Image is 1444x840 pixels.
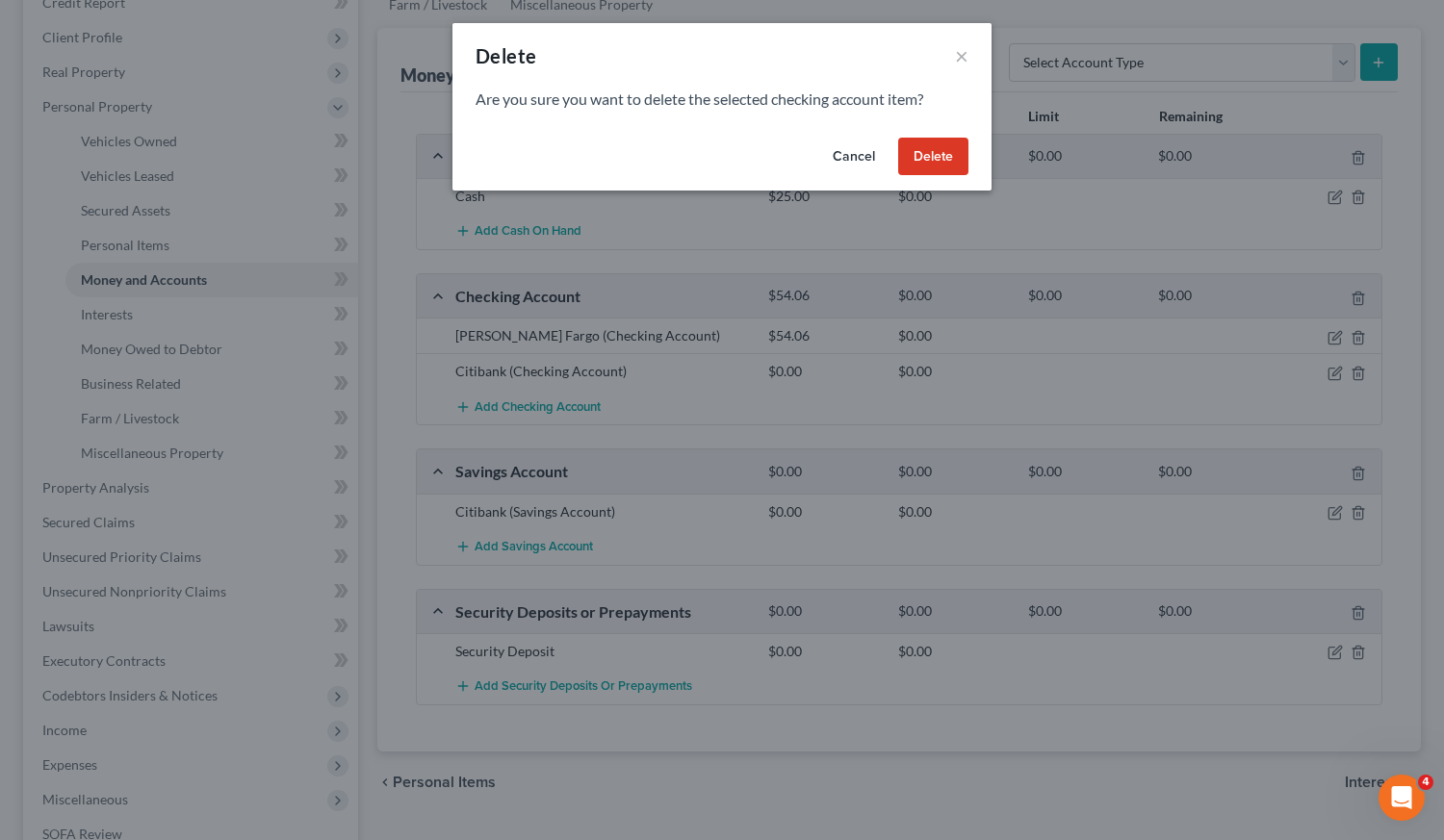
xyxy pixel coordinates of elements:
[476,42,536,69] div: Delete
[476,89,968,111] p: Are you sure you want to delete the selected checking account item?
[817,138,890,176] button: Cancel
[1379,775,1425,821] iframe: Intercom live chat
[955,44,968,67] button: ×
[1418,775,1433,790] span: 4
[898,138,968,176] button: Delete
